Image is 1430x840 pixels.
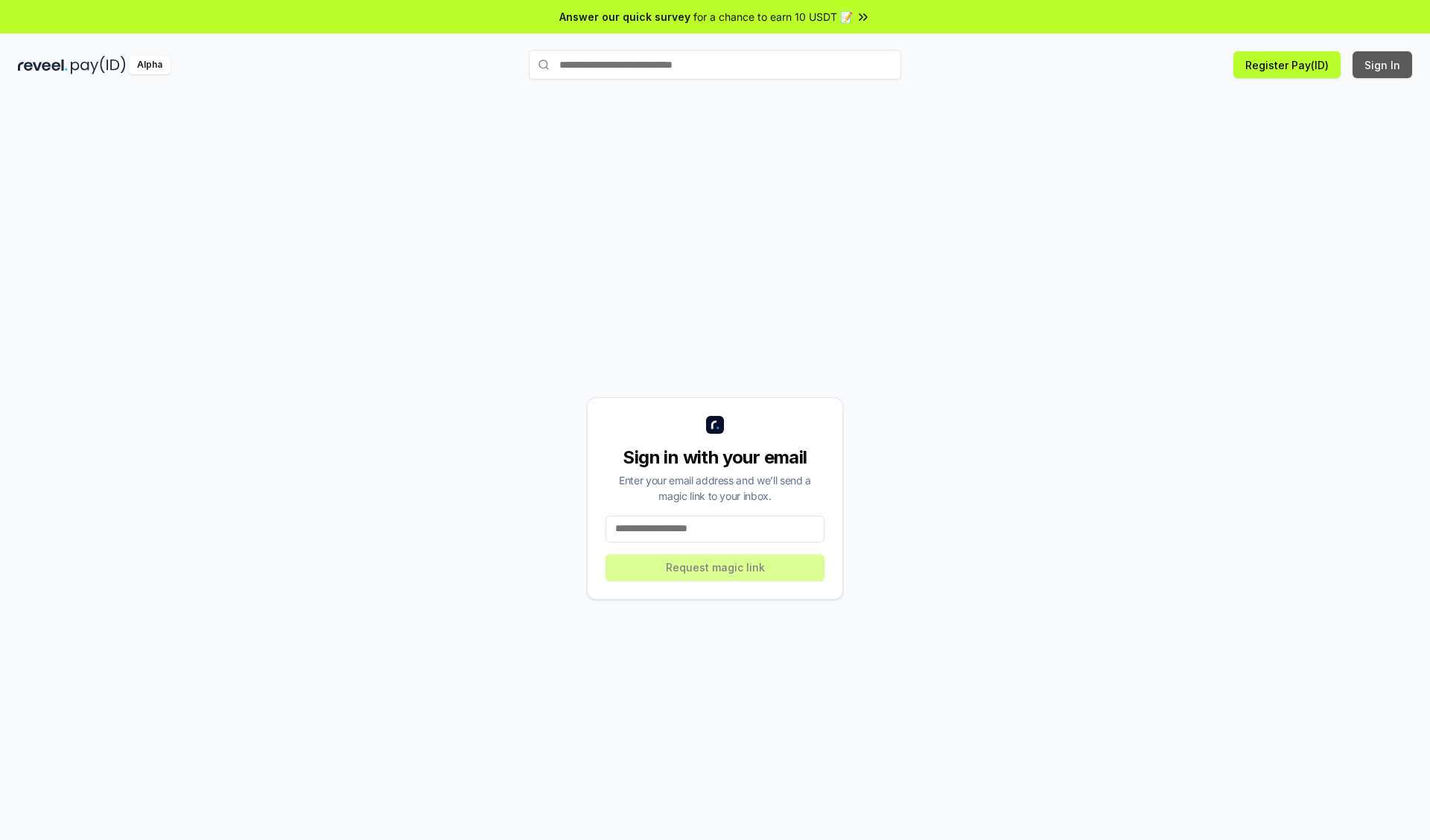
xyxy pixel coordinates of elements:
[1353,51,1412,78] button: Sign In
[1233,51,1341,78] button: Register Pay(ID)
[129,56,171,74] div: Alpha
[18,56,68,74] img: reveel_dark
[706,416,724,434] img: logo_small
[606,472,824,504] div: Enter your email address and we’ll send a magic link to your inbox.
[606,446,824,469] div: Sign in with your email
[693,9,853,25] span: for a chance to earn 10 USDT 📝
[71,56,126,74] img: pay_id
[559,9,690,25] span: Answer our quick survey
